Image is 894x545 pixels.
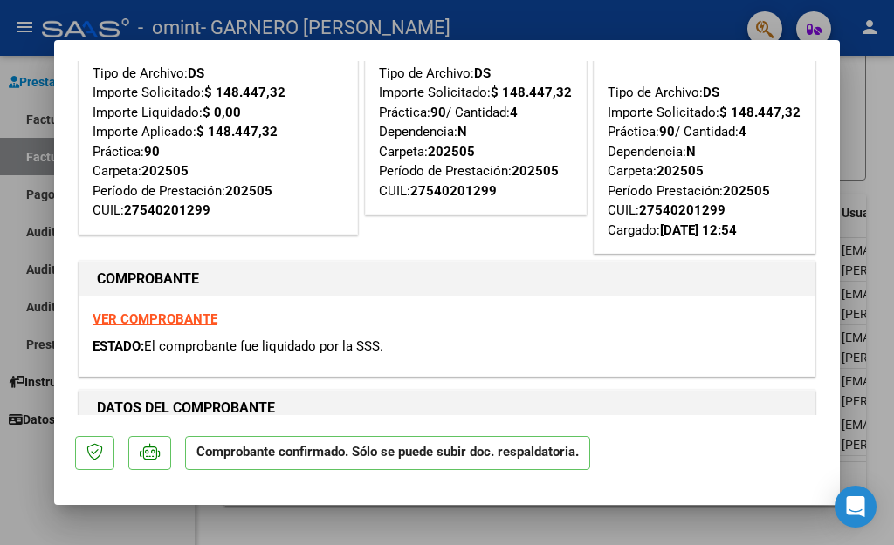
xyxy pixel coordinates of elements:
[457,124,467,140] strong: N
[659,124,675,140] strong: 90
[686,144,696,160] strong: N
[141,163,189,179] strong: 202505
[723,183,770,199] strong: 202505
[144,338,383,354] span: El comprobante fue liquidado por la SSS.
[203,105,241,120] strong: $ 0,00
[719,105,801,120] strong: $ 148.447,32
[97,270,199,287] strong: COMPROBANTE
[225,183,272,199] strong: 202505
[93,311,217,327] a: VER COMPROBANTE
[639,201,726,221] div: 27540201299
[379,64,574,201] div: Tipo de Archivo: Importe Solicitado: Práctica: / Cantidad: Dependencia: Carpeta: Período de Prest...
[93,64,344,221] div: Tipo de Archivo: Importe Solicitado: Importe Liquidado: Importe Aplicado: Práctica: Carpeta: Perí...
[491,85,572,100] strong: $ 148.447,32
[660,222,737,238] strong: [DATE] 12:54
[657,163,704,179] strong: 202505
[144,144,160,160] strong: 90
[510,105,518,120] strong: 4
[739,124,746,140] strong: 4
[608,64,801,241] div: Tipo de Archivo: Importe Solicitado: Práctica: / Cantidad: Dependencia: Carpeta: Período Prestaci...
[703,85,719,100] strong: DS
[124,201,210,221] div: 27540201299
[512,163,559,179] strong: 202505
[410,181,497,201] div: 27540201299
[97,399,275,416] strong: DATOS DEL COMPROBANTE
[93,338,144,354] span: ESTADO:
[430,105,446,120] strong: 90
[835,486,877,528] div: Open Intercom Messenger
[185,436,590,470] p: Comprobante confirmado. Sólo se puede subir doc. respaldatoria.
[196,124,278,140] strong: $ 148.447,32
[428,144,475,160] strong: 202505
[204,85,285,100] strong: $ 148.447,32
[188,65,204,81] strong: DS
[474,65,491,81] strong: DS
